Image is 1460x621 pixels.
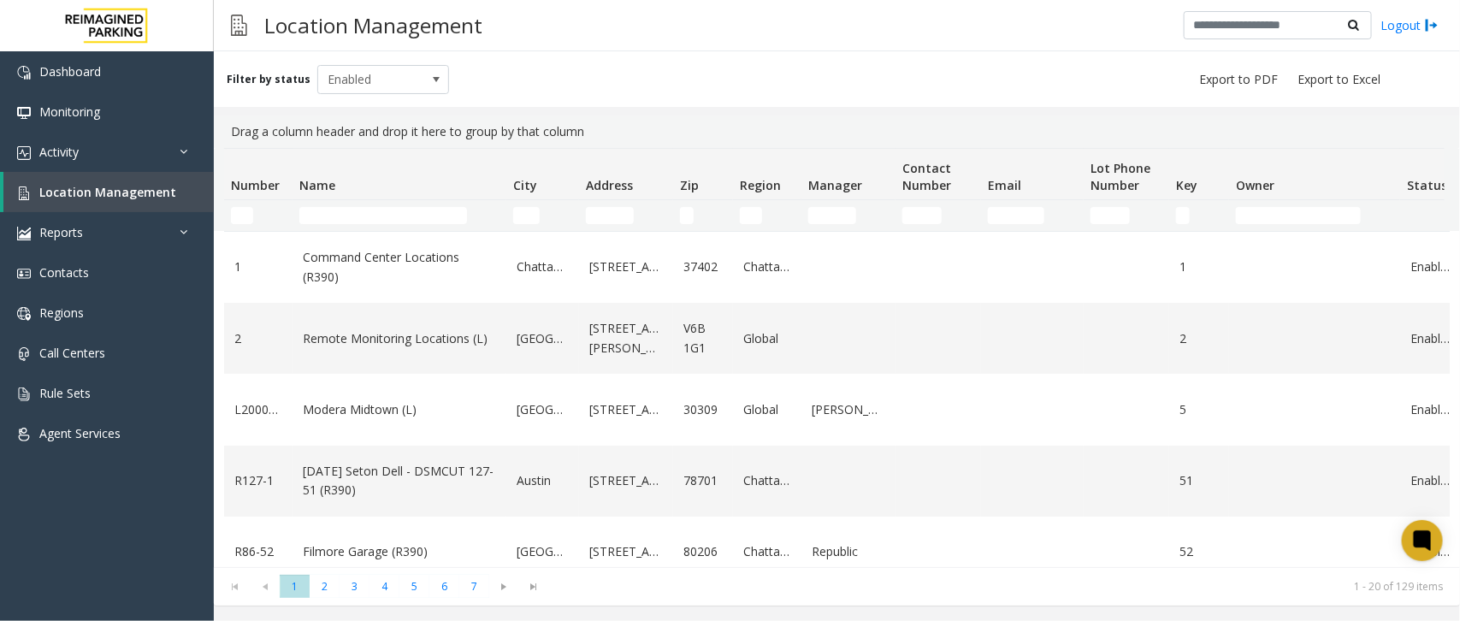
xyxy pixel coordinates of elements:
[517,329,569,348] a: [GEOGRAPHIC_DATA]
[231,4,247,46] img: pageIcon
[519,575,549,599] span: Go to the last page
[489,575,519,599] span: Go to the next page
[1410,329,1450,348] a: Enabled
[680,207,694,224] input: Zip Filter
[513,177,537,193] span: City
[743,257,791,276] a: Chattanooga
[743,329,791,348] a: Global
[318,66,423,93] span: Enabled
[683,257,723,276] a: 37402
[293,200,506,231] td: Name Filter
[234,542,282,561] a: R86-52
[17,146,31,160] img: 'icon'
[303,248,496,287] a: Command Center Locations (R390)
[227,72,310,87] label: Filter by status
[17,307,31,321] img: 'icon'
[1236,177,1274,193] span: Owner
[1400,200,1460,231] td: Status Filter
[1425,16,1439,34] img: logout
[256,4,491,46] h3: Location Management
[234,329,282,348] a: 2
[589,319,663,358] a: [STREET_ADDRESS][PERSON_NAME]
[743,471,791,490] a: Chattanooga
[1179,471,1219,490] a: 51
[586,177,633,193] span: Address
[224,115,1450,148] div: Drag a column header and drop it here to group by that column
[902,160,951,193] span: Contact Number
[17,387,31,401] img: 'icon'
[683,542,723,561] a: 80206
[1410,257,1450,276] a: Enabled
[493,580,516,594] span: Go to the next page
[39,103,100,120] span: Monitoring
[340,575,369,598] span: Page 3
[1236,207,1361,224] input: Owner Filter
[517,471,569,490] a: Austin
[812,542,885,561] a: Republic
[231,177,280,193] span: Number
[231,207,253,224] input: Number Filter
[988,207,1044,224] input: Email Filter
[1091,160,1150,193] span: Lot Phone Number
[517,400,569,419] a: [GEOGRAPHIC_DATA]
[579,200,673,231] td: Address Filter
[17,227,31,240] img: 'icon'
[801,200,896,231] td: Manager Filter
[517,542,569,561] a: [GEOGRAPHIC_DATA]
[39,144,79,160] span: Activity
[808,177,862,193] span: Manager
[740,207,762,224] input: Region Filter
[1179,329,1219,348] a: 2
[513,207,540,224] input: City Filter
[299,177,335,193] span: Name
[988,177,1021,193] span: Email
[17,428,31,441] img: 'icon'
[808,207,856,224] input: Manager Filter
[1410,471,1450,490] a: Enabled
[673,200,733,231] td: Zip Filter
[280,575,310,598] span: Page 1
[586,207,634,224] input: Address Filter
[39,425,121,441] span: Agent Services
[1176,177,1197,193] span: Key
[39,264,89,281] span: Contacts
[17,186,31,200] img: 'icon'
[17,267,31,281] img: 'icon'
[39,224,83,240] span: Reports
[17,106,31,120] img: 'icon'
[683,471,723,490] a: 78701
[39,305,84,321] span: Regions
[39,63,101,80] span: Dashboard
[743,542,791,561] a: Chattanooga
[680,177,699,193] span: Zip
[17,347,31,361] img: 'icon'
[1084,200,1169,231] td: Lot Phone Number Filter
[683,400,723,419] a: 30309
[506,200,579,231] td: City Filter
[310,575,340,598] span: Page 2
[1179,542,1219,561] a: 52
[740,177,781,193] span: Region
[39,184,176,200] span: Location Management
[589,400,663,419] a: [STREET_ADDRESS]
[234,471,282,490] a: R127-1
[399,575,429,598] span: Page 5
[303,400,496,419] a: Modera Midtown (L)
[39,345,105,361] span: Call Centers
[1179,257,1219,276] a: 1
[896,200,981,231] td: Contact Number Filter
[299,207,467,224] input: Name Filter
[523,580,546,594] span: Go to the last page
[3,172,214,212] a: Location Management
[1169,200,1229,231] td: Key Filter
[743,400,791,419] a: Global
[459,575,489,598] span: Page 7
[1297,71,1380,88] span: Export to Excel
[1179,400,1219,419] a: 5
[1176,207,1190,224] input: Key Filter
[589,542,663,561] a: [STREET_ADDRESS]
[559,579,1443,594] kendo-pager-info: 1 - 20 of 129 items
[1400,149,1460,200] th: Status
[1192,68,1285,92] button: Export to PDF
[1091,207,1130,224] input: Lot Phone Number Filter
